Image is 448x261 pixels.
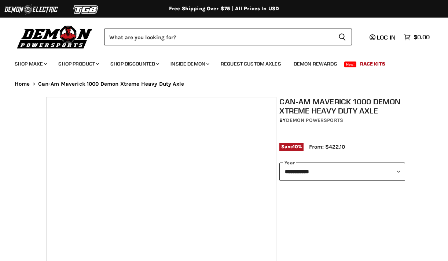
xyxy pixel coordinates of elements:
span: Can-Am Maverick 1000 Demon Xtreme Heavy Duty Axle [38,81,184,87]
a: Shop Product [53,56,103,71]
a: $0.00 [400,32,433,42]
span: 10 [293,144,298,149]
a: Demon Powersports [286,117,343,123]
span: Save % [279,143,304,151]
input: Search [104,29,333,45]
span: New! [344,61,357,67]
a: Race Kits [355,56,391,71]
img: Demon Powersports [15,24,95,50]
a: Shop Make [9,56,51,71]
img: TGB Logo 2 [59,3,114,16]
a: Request Custom Axles [215,56,287,71]
form: Product [104,29,352,45]
a: Demon Rewards [288,56,343,71]
span: $0.00 [414,34,430,41]
a: Shop Discounted [105,56,164,71]
button: Search [333,29,352,45]
select: year [279,163,405,180]
span: From: $422.10 [309,143,345,150]
ul: Main menu [9,53,428,71]
a: Home [15,81,30,87]
h1: Can-Am Maverick 1000 Demon Xtreme Heavy Duty Axle [279,97,405,115]
div: by [279,116,405,124]
img: Demon Electric Logo 2 [4,3,59,16]
a: Inside Demon [165,56,214,71]
span: Log in [377,34,396,41]
a: Log in [366,34,400,41]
